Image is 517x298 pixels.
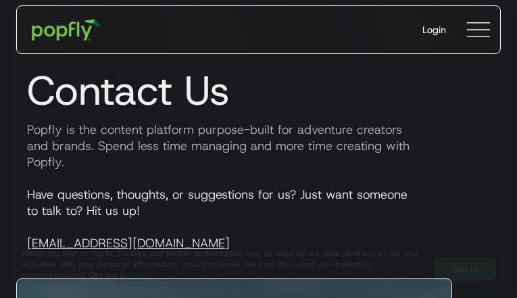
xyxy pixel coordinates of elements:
[22,9,109,50] a: home
[16,122,501,170] p: Popfly is the content platform purpose-built for adventure creators and brands. Spend less time m...
[22,248,424,280] div: When you visit or log in, cookies and similar technologies may be used by our data partners to li...
[16,187,501,251] p: Have questions, thoughts, or suggestions for us? Just want someone to talk to? Hit us up!
[16,66,501,115] h1: Contact Us
[27,235,230,251] a: [EMAIL_ADDRESS][DOMAIN_NAME]
[422,23,446,36] div: Login
[127,270,144,280] a: here
[412,12,457,47] a: Login
[435,257,495,280] a: Got It!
